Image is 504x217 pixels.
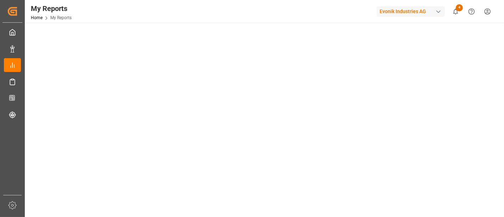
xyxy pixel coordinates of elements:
button: Help Center [464,4,480,20]
a: Home [31,15,43,20]
div: Evonik Industries AG [377,6,445,17]
button: Evonik Industries AG [377,5,448,18]
div: My Reports [31,3,72,14]
button: show 4 new notifications [448,4,464,20]
span: 4 [456,4,463,11]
